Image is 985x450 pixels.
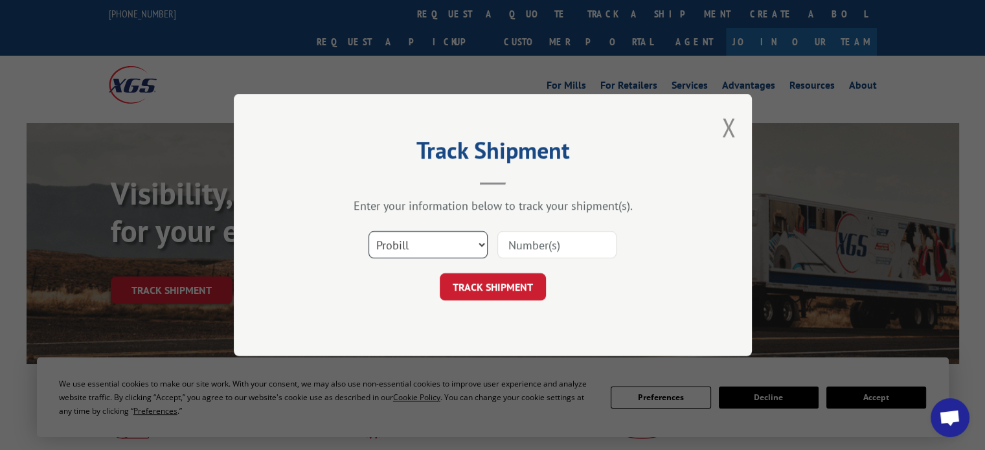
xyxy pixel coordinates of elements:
[721,110,736,144] button: Close modal
[299,141,687,166] h2: Track Shipment
[440,273,546,300] button: TRACK SHIPMENT
[931,398,969,437] div: Open chat
[299,198,687,213] div: Enter your information below to track your shipment(s).
[497,231,617,258] input: Number(s)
